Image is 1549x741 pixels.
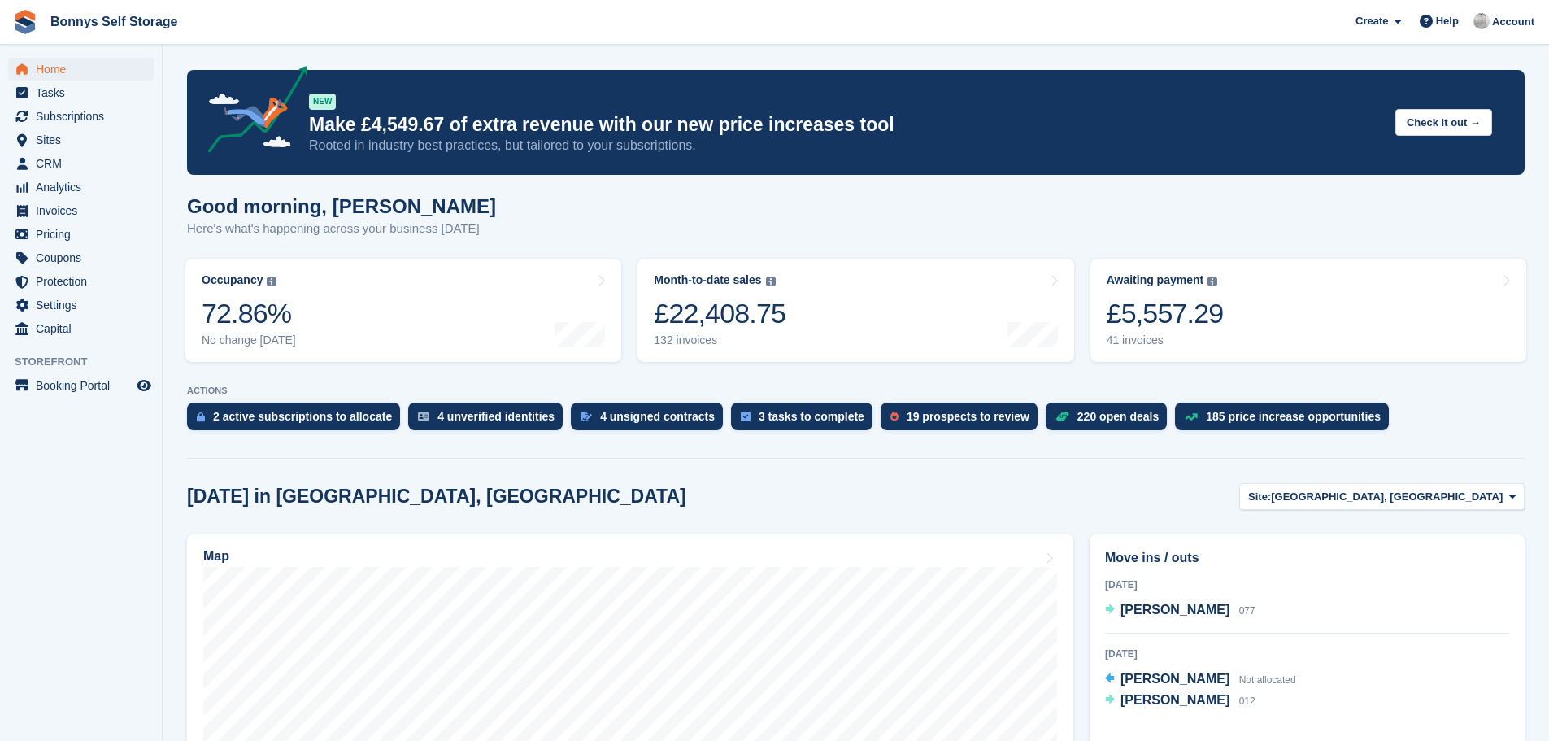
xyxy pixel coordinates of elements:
p: ACTIONS [187,386,1525,396]
a: Preview store [134,376,154,395]
a: menu [8,81,154,104]
a: 2 active subscriptions to allocate [187,403,408,438]
span: Analytics [36,176,133,198]
div: [DATE] [1105,647,1509,661]
a: 3 tasks to complete [731,403,881,438]
a: menu [8,270,154,293]
a: 19 prospects to review [881,403,1046,438]
span: Storefront [15,354,162,370]
a: menu [8,317,154,340]
a: Bonnys Self Storage [44,8,184,35]
span: [PERSON_NAME] [1120,603,1229,617]
a: Month-to-date sales £22,408.75 132 invoices [637,259,1073,362]
a: menu [8,152,154,175]
a: menu [8,374,154,397]
span: Home [36,58,133,81]
span: [GEOGRAPHIC_DATA], [GEOGRAPHIC_DATA] [1271,489,1503,505]
div: £5,557.29 [1107,297,1224,330]
img: prospect-51fa495bee0391a8d652442698ab0144808aea92771e9ea1ae160a38d050c398.svg [890,412,899,421]
div: 3 tasks to complete [759,410,864,423]
span: Create [1355,13,1388,29]
a: [PERSON_NAME] 012 [1105,691,1255,712]
div: [DATE] [1105,578,1509,592]
span: Invoices [36,199,133,222]
span: Help [1436,13,1459,29]
span: [PERSON_NAME] [1120,672,1229,686]
h2: Map [203,549,229,564]
span: Tasks [36,81,133,104]
a: menu [8,223,154,246]
a: 185 price increase opportunities [1175,403,1397,438]
h2: Move ins / outs [1105,548,1509,568]
div: 41 invoices [1107,333,1224,347]
div: 19 prospects to review [907,410,1029,423]
a: menu [8,58,154,81]
img: price_increase_opportunities-93ffe204e8149a01c8c9dc8f82e8f89637d9d84a8eef4429ea346261dce0b2c0.svg [1185,413,1198,421]
span: Account [1492,14,1534,30]
img: task-75834270c22a3079a89374b754ae025e5fb1db73e45f91037f5363f120a921f8.svg [741,412,751,421]
div: Awaiting payment [1107,273,1204,287]
p: Here's what's happening across your business [DATE] [187,220,496,238]
button: Check it out → [1395,109,1492,136]
div: Month-to-date sales [654,273,761,287]
a: menu [8,199,154,222]
div: 185 price increase opportunities [1206,410,1381,423]
img: contract_signature_icon-13c848040528278c33f63329250d36e43548de30e8caae1d1a13099fd9432cc5.svg [581,412,592,421]
a: [PERSON_NAME] Not allocated [1105,669,1296,691]
span: 012 [1239,695,1255,707]
span: Pricing [36,223,133,246]
div: Occupancy [202,273,263,287]
span: Capital [36,317,133,340]
span: 077 [1239,605,1255,617]
div: No change [DATE] [202,333,296,347]
img: icon-info-grey-7440780725fd019a000dd9b08b2336e03edf1995a4989e88bcd33f0948082b44.svg [267,277,276,286]
div: 220 open deals [1077,410,1159,423]
div: 4 unverified identities [437,410,555,423]
span: Coupons [36,246,133,269]
span: Subscriptions [36,105,133,128]
div: 4 unsigned contracts [600,410,715,423]
a: menu [8,129,154,151]
a: menu [8,176,154,198]
img: James Bonny [1473,13,1490,29]
a: Awaiting payment £5,557.29 41 invoices [1090,259,1526,362]
a: [PERSON_NAME] 077 [1105,600,1255,621]
a: 4 unverified identities [408,403,571,438]
span: CRM [36,152,133,175]
a: 4 unsigned contracts [571,403,731,438]
span: Protection [36,270,133,293]
img: deal-1b604bf984904fb50ccaf53a9ad4b4a5d6e5aea283cecdc64d6e3604feb123c2.svg [1055,411,1069,422]
a: Occupancy 72.86% No change [DATE] [185,259,621,362]
span: Booking Portal [36,374,133,397]
p: Make £4,549.67 of extra revenue with our new price increases tool [309,113,1382,137]
span: Not allocated [1239,674,1296,686]
a: menu [8,105,154,128]
a: menu [8,246,154,269]
img: active_subscription_to_allocate_icon-d502201f5373d7db506a760aba3b589e785aa758c864c3986d89f69b8ff3... [197,412,205,422]
a: menu [8,294,154,316]
div: 132 invoices [654,333,785,347]
a: 220 open deals [1046,403,1175,438]
span: Sites [36,129,133,151]
div: £22,408.75 [654,297,785,330]
div: NEW [309,94,336,110]
img: price-adjustments-announcement-icon-8257ccfd72463d97f412b2fc003d46551f7dbcb40ab6d574587a9cd5c0d94... [194,66,308,159]
img: stora-icon-8386f47178a22dfd0bd8f6a31ec36ba5ce8667c1dd55bd0f319d3a0aa187defe.svg [13,10,37,34]
img: verify_identity-adf6edd0f0f0b5bbfe63781bf79b02c33cf7c696d77639b501bdc392416b5a36.svg [418,412,429,421]
div: 2 active subscriptions to allocate [213,410,392,423]
img: icon-info-grey-7440780725fd019a000dd9b08b2336e03edf1995a4989e88bcd33f0948082b44.svg [1207,277,1217,286]
div: 72.86% [202,297,296,330]
h1: Good morning, [PERSON_NAME] [187,195,496,217]
button: Site: [GEOGRAPHIC_DATA], [GEOGRAPHIC_DATA] [1239,483,1525,510]
span: Site: [1248,489,1271,505]
img: icon-info-grey-7440780725fd019a000dd9b08b2336e03edf1995a4989e88bcd33f0948082b44.svg [766,277,776,286]
p: Rooted in industry best practices, but tailored to your subscriptions. [309,137,1382,155]
span: Settings [36,294,133,316]
h2: [DATE] in [GEOGRAPHIC_DATA], [GEOGRAPHIC_DATA] [187,486,686,508]
span: [PERSON_NAME] [1120,693,1229,707]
